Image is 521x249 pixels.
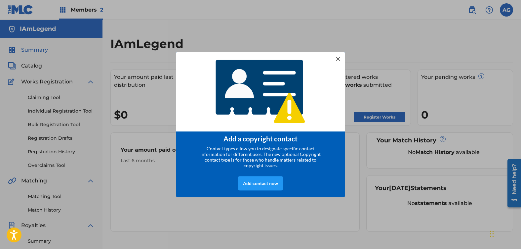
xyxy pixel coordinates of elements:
[238,176,283,190] div: Add contact now
[7,7,16,38] div: Need help?
[211,55,310,128] img: 4768233920565408.png
[184,134,337,143] div: Add a copyright contact
[176,52,345,197] div: entering modal
[5,2,19,51] div: Open Resource Center
[200,146,321,168] span: Contact types allow you to designate specific contact information for different uses. The new opt...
